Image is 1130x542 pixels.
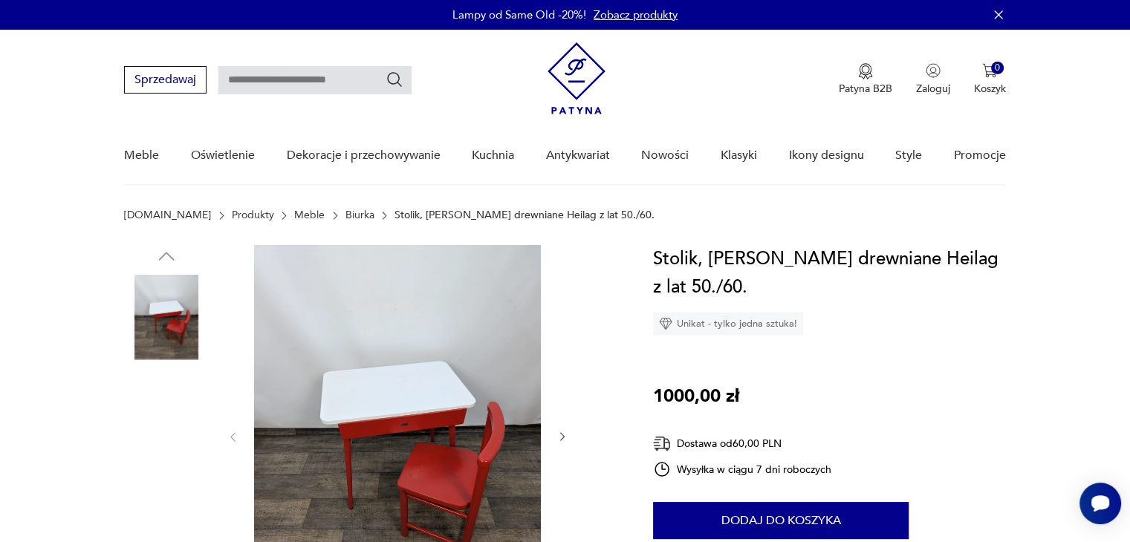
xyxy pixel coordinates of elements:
[954,127,1006,184] a: Promocje
[1079,483,1121,524] iframe: Smartsupp widget button
[653,382,739,411] p: 1000,00 zł
[839,63,892,96] a: Ikona medaluPatyna B2B
[232,209,274,221] a: Produkty
[641,127,689,184] a: Nowości
[839,63,892,96] button: Patyna B2B
[345,209,374,221] a: Biurka
[286,127,440,184] a: Dekoracje i przechowywanie
[191,127,255,184] a: Oświetlenie
[124,76,207,86] a: Sprzedawaj
[472,127,514,184] a: Kuchnia
[839,82,892,96] p: Patyna B2B
[124,275,209,359] img: Zdjęcie produktu Stolik, biurko drewniane Heilag z lat 50./60.
[124,66,207,94] button: Sprzedawaj
[788,127,863,184] a: Ikony designu
[653,502,909,539] button: Dodaj do koszyka
[926,63,941,78] img: Ikonka użytkownika
[974,82,1006,96] p: Koszyk
[124,370,209,454] img: Zdjęcie produktu Stolik, biurko drewniane Heilag z lat 50./60.
[452,7,586,22] p: Lampy od Same Old -20%!
[916,82,950,96] p: Zaloguj
[982,63,997,78] img: Ikona koszyka
[394,209,655,221] p: Stolik, [PERSON_NAME] drewniane Heilag z lat 50./60.
[659,317,672,330] img: Ikona diamentu
[916,63,950,96] button: Zaloguj
[895,127,922,184] a: Style
[653,460,831,478] div: Wysyłka w ciągu 7 dni roboczych
[294,209,325,221] a: Meble
[594,7,678,22] a: Zobacz produkty
[721,127,757,184] a: Klasyki
[653,434,671,453] img: Ikona dostawy
[974,63,1006,96] button: 0Koszyk
[548,42,605,114] img: Patyna - sklep z meblami i dekoracjami vintage
[858,63,873,79] img: Ikona medalu
[991,62,1004,74] div: 0
[653,313,803,335] div: Unikat - tylko jedna sztuka!
[546,127,610,184] a: Antykwariat
[653,434,831,453] div: Dostawa od 60,00 PLN
[124,127,159,184] a: Meble
[386,71,403,88] button: Szukaj
[653,245,1006,301] h1: Stolik, [PERSON_NAME] drewniane Heilag z lat 50./60.
[124,209,211,221] a: [DOMAIN_NAME]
